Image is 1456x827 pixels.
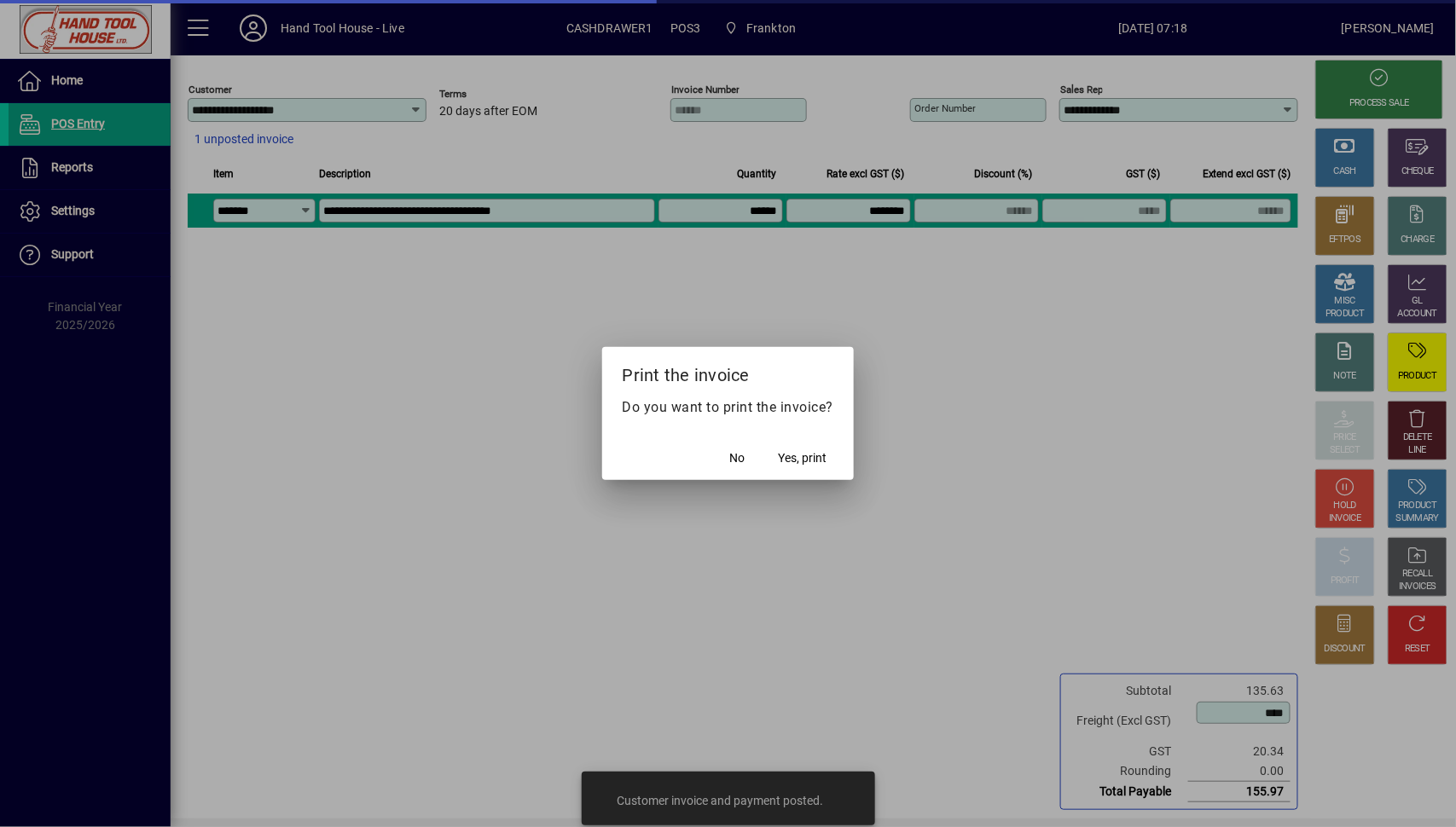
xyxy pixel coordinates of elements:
button: No [710,442,764,473]
span: No [729,449,745,467]
span: Yes, print [778,449,827,467]
p: Do you want to print the invoice? [623,397,834,418]
h2: Print the invoice [602,347,855,396]
button: Yes, print [771,442,833,473]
